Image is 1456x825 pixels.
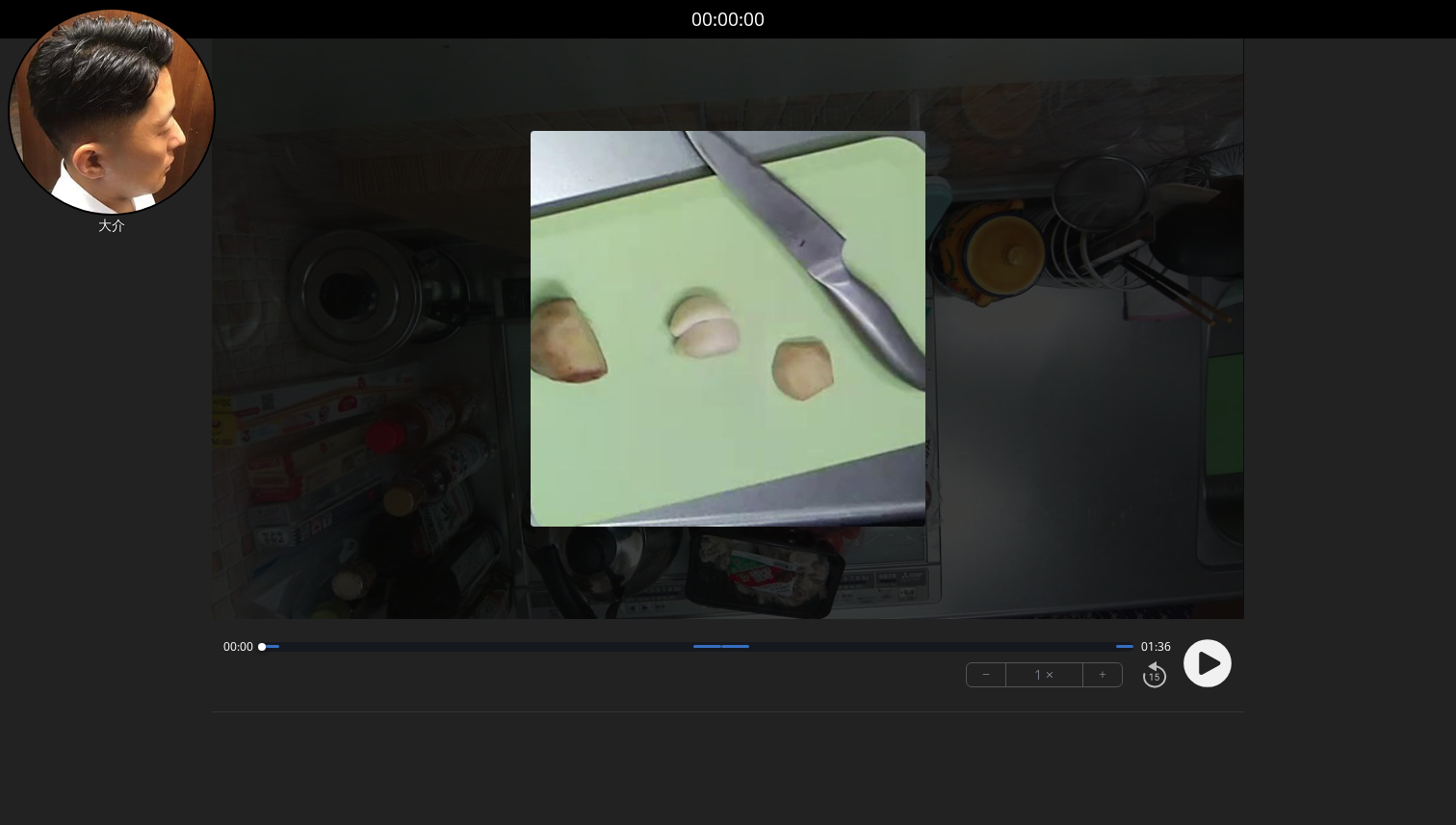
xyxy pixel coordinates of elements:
[1006,663,1083,686] div: 1 ×
[8,8,216,216] img: DY
[1083,663,1122,686] button: +
[8,216,216,235] p: 大介
[967,663,1006,686] button: −
[531,131,926,527] img: Poster Image
[691,6,765,34] a: 00:00:00
[223,639,253,655] span: 00:00
[1141,639,1171,655] span: 01:36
